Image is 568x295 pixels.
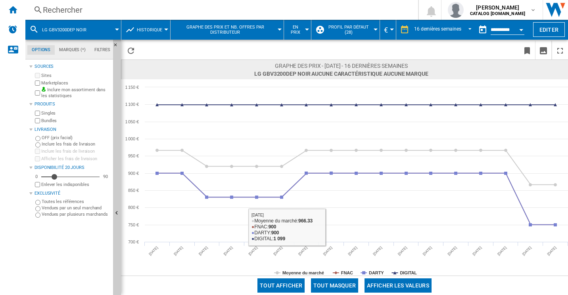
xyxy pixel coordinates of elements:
tspan: 950 € [128,153,139,158]
tspan: [DATE] [372,245,383,256]
img: mysite-bg-18x18.png [41,87,46,92]
span: € [384,26,388,34]
label: OFF (prix facial) [42,135,110,141]
button: En prix [288,20,307,40]
tspan: [DATE] [497,245,507,256]
label: Vendues par plusieurs marchands [42,211,110,217]
tspan: 1 050 € [125,119,139,124]
span: En prix [288,25,303,35]
tspan: [DATE] [322,245,333,256]
button: Tout afficher [257,278,305,293]
tspan: 700 € [128,239,139,244]
input: OFF (prix facial) [35,136,40,141]
label: Inclure les frais de livraison [42,141,110,147]
tspan: [DATE] [198,245,209,256]
div: 16 dernières semaines [414,26,461,32]
label: Singles [41,110,110,116]
input: Marketplaces [35,80,40,86]
tspan: 750 € [128,222,139,227]
span: Graphe des prix - [DATE] - 16 dernières semaines [254,62,428,70]
md-slider: Disponibilité [41,173,100,181]
label: Inclure les frais de livraison [41,148,110,154]
button: Tout masquer [311,278,358,293]
input: Singles [35,111,40,116]
input: Inclure les frais de livraison [35,142,40,147]
tspan: 800 € [128,205,139,210]
tspan: 1 000 € [125,136,139,141]
tspan: [DATE] [397,245,408,256]
img: profile.jpg [448,2,464,18]
button: Editer [533,22,565,37]
md-tab-item: Filtres [90,45,115,55]
label: Bundles [41,118,110,124]
div: 0 [33,174,40,180]
label: Vendues par un seul marchand [42,205,110,211]
div: Historique [125,20,166,40]
tspan: FNAC [341,270,353,275]
span: Profil par défaut (28) [326,25,372,35]
tspan: DARTY [369,270,384,275]
input: Inclure mon assortiment dans les statistiques [35,88,40,98]
tspan: Moyenne du marché [282,270,324,275]
button: Plein écran [552,41,568,59]
input: Vendues par un seul marchand [35,206,40,211]
tspan: 1 100 € [125,102,139,107]
button: md-calendar [475,22,491,38]
span: LG GBV3200DEP NOIR [42,27,86,33]
img: alerts-logo.svg [8,25,17,34]
button: € [384,20,392,40]
button: Télécharger en image [535,41,551,59]
div: Exclusivité [35,190,110,197]
tspan: [DATE] [173,245,184,256]
div: Disponibilité 20 Jours [35,165,110,171]
div: Produits [35,101,110,107]
md-menu: Currency [380,20,396,40]
input: Vendues par plusieurs marchands [35,213,40,218]
input: Bundles [35,118,40,123]
tspan: 1 150 € [125,85,139,90]
input: Afficher les frais de livraison [35,156,40,161]
input: Sites [35,73,40,78]
input: Inclure les frais de livraison [35,149,40,154]
tspan: [DATE] [272,245,283,256]
tspan: [DATE] [347,245,358,256]
div: Profil par défaut (28) [315,20,376,40]
tspan: [DATE] [223,245,234,256]
div: LG GBV3200DEP NOIR [29,20,117,40]
b: CATALOG [DOMAIN_NAME] [470,11,525,16]
span: Historique [137,27,162,33]
tspan: 850 € [128,188,139,193]
button: Graphe des prix et nb. offres par distributeur [175,20,280,40]
label: Marketplaces [41,80,110,86]
md-tab-item: Options [27,45,55,55]
div: 90 [101,174,110,180]
button: Masquer [113,40,123,54]
tspan: [DATE] [297,245,308,256]
label: Sites [41,73,110,79]
button: Recharger [123,41,139,59]
tspan: [DATE] [547,245,557,256]
tspan: 900 € [128,171,139,176]
button: Open calendar [514,21,528,36]
tspan: [DATE] [248,245,259,256]
span: [PERSON_NAME] [470,4,525,11]
label: Inclure mon assortiment dans les statistiques [41,87,110,99]
button: Profil par défaut (28) [326,20,376,40]
tspan: [DATE] [447,245,458,256]
button: Afficher les valeurs [365,278,432,293]
label: Toutes les références [42,199,110,205]
tspan: DIGITAL [400,270,417,275]
label: Afficher les frais de livraison [41,156,110,162]
button: Historique [137,20,166,40]
div: Sources [35,63,110,70]
div: Rechercher [43,4,397,15]
input: Afficher les frais de livraison [35,182,40,187]
span: LG GBV3200DEP NOIR Aucune caractéristique Aucune marque [254,70,428,78]
md-select: REPORTS.WIZARD.STEPS.REPORT.STEPS.REPORT_OPTIONS.PERIOD: 16 dernières semaines [413,23,475,36]
button: LG GBV3200DEP NOIR [42,20,94,40]
span: Graphe des prix et nb. offres par distributeur [175,25,276,35]
tspan: [DATE] [472,245,482,256]
md-tab-item: Marques (*) [55,45,90,55]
